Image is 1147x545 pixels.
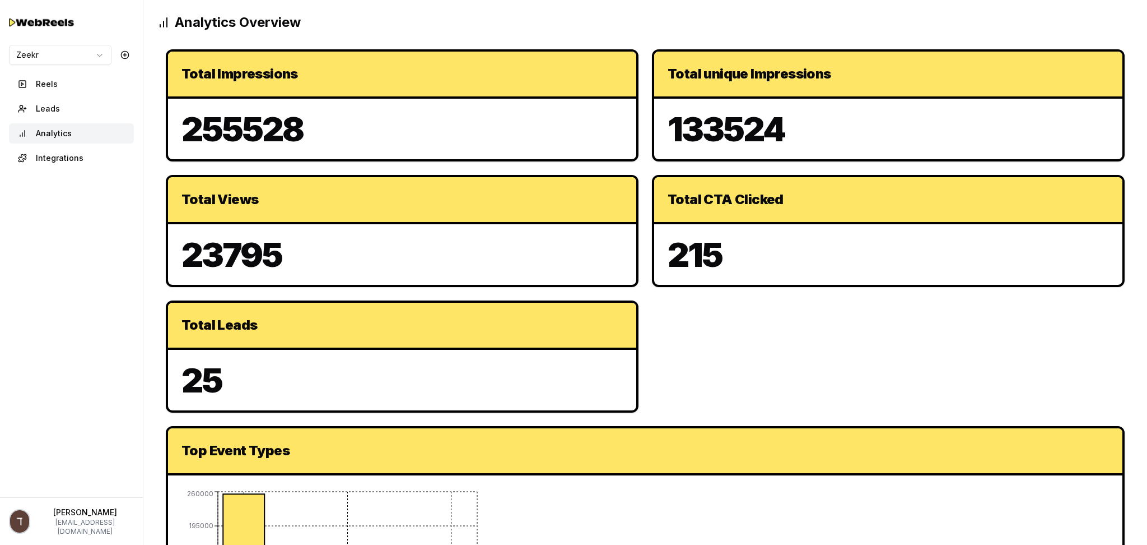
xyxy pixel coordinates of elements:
[187,489,213,498] tspan: 260000
[668,238,1109,271] p: 215
[37,518,134,536] p: [EMAIL_ADDRESS][DOMAIN_NAME]
[181,191,623,209] div: Total Views
[189,521,213,530] tspan: 195000
[668,191,1109,209] div: Total CTA Clicked
[181,363,623,397] p: 25
[668,112,1109,146] p: 133524
[10,510,29,533] img: Profile picture
[668,65,1109,83] div: Total unique Impressions
[9,99,134,119] button: Leads
[9,123,134,144] button: Analytics
[9,148,134,168] button: Integrations
[37,507,134,518] p: [PERSON_NAME]
[157,13,1134,31] h2: Analytics Overview
[9,507,134,536] button: Profile picture[PERSON_NAME][EMAIL_ADDRESS][DOMAIN_NAME]
[181,238,623,271] p: 23795
[9,74,134,94] button: Reels
[181,65,623,83] div: Total Impressions
[181,112,623,146] p: 255528
[181,442,1109,460] div: Top Event Types
[181,316,623,334] div: Total Leads
[9,15,76,30] img: Testimo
